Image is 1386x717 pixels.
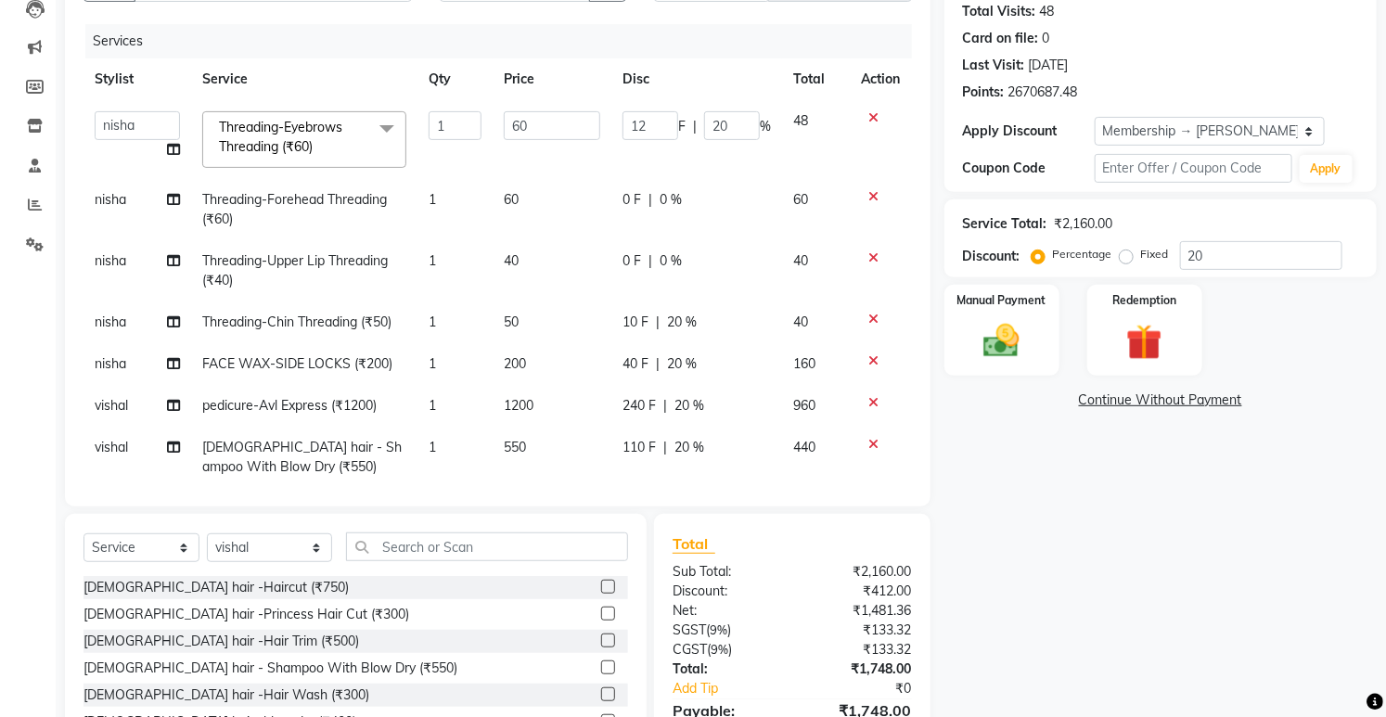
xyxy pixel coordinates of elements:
[963,122,1095,141] div: Apply Discount
[1300,155,1353,183] button: Apply
[219,119,342,155] span: Threading-Eyebrows Threading (₹60)
[202,252,388,288] span: Threading-Upper Lip Threading (₹40)
[659,601,792,621] div: Net:
[792,659,926,679] div: ₹1,748.00
[429,355,436,372] span: 1
[85,24,926,58] div: Services
[202,314,391,330] span: Threading-Chin Threading (₹50)
[504,397,533,414] span: 1200
[963,159,1095,178] div: Coupon Code
[202,355,392,372] span: FACE WAX-SIDE LOCKS (₹200)
[83,632,359,651] div: [DEMOGRAPHIC_DATA] hair -Hair Trim (₹500)
[851,58,912,100] th: Action
[963,2,1036,21] div: Total Visits:
[429,439,436,455] span: 1
[659,621,792,640] div: ( )
[504,439,526,455] span: 550
[963,29,1039,48] div: Card on file:
[95,397,128,414] span: vishal
[793,397,815,414] span: 960
[622,251,641,271] span: 0 F
[83,659,457,678] div: [DEMOGRAPHIC_DATA] hair - Shampoo With Blow Dry (₹550)
[793,191,808,208] span: 60
[95,439,128,455] span: vishal
[792,562,926,582] div: ₹2,160.00
[1043,29,1050,48] div: 0
[504,191,519,208] span: 60
[191,58,417,100] th: Service
[202,397,377,414] span: pedicure-Avl Express (₹1200)
[648,251,652,271] span: |
[202,439,402,475] span: [DEMOGRAPHIC_DATA] hair - Shampoo With Blow Dry (₹550)
[793,439,815,455] span: 440
[659,679,815,698] a: Add Tip
[793,314,808,330] span: 40
[429,252,436,269] span: 1
[622,190,641,210] span: 0 F
[660,251,682,271] span: 0 %
[493,58,611,100] th: Price
[429,314,436,330] span: 1
[1112,292,1176,309] label: Redemption
[1115,320,1174,365] img: _gift.svg
[1055,214,1113,234] div: ₹2,160.00
[659,659,792,679] div: Total:
[957,292,1046,309] label: Manual Payment
[95,355,126,372] span: nisha
[622,396,656,416] span: 240 F
[760,117,771,136] span: %
[793,252,808,269] span: 40
[963,247,1020,266] div: Discount:
[346,532,627,561] input: Search or Scan
[95,314,126,330] span: nisha
[963,214,1047,234] div: Service Total:
[674,396,704,416] span: 20 %
[972,320,1031,362] img: _cash.svg
[667,313,697,332] span: 20 %
[429,191,436,208] span: 1
[948,391,1373,410] a: Continue Without Payment
[611,58,782,100] th: Disc
[792,640,926,659] div: ₹133.32
[659,640,792,659] div: ( )
[202,191,387,227] span: Threading-Forehead Threading (₹60)
[663,438,667,457] span: |
[792,621,926,640] div: ₹133.32
[622,354,648,374] span: 40 F
[674,438,704,457] span: 20 %
[1053,246,1112,262] label: Percentage
[667,354,697,374] span: 20 %
[95,252,126,269] span: nisha
[1095,154,1292,183] input: Enter Offer / Coupon Code
[678,117,686,136] span: F
[95,191,126,208] span: nisha
[656,313,660,332] span: |
[417,58,493,100] th: Qty
[663,396,667,416] span: |
[504,355,526,372] span: 200
[963,83,1005,102] div: Points:
[792,582,926,601] div: ₹412.00
[793,355,815,372] span: 160
[622,313,648,332] span: 10 F
[963,56,1025,75] div: Last Visit:
[429,397,436,414] span: 1
[1040,2,1055,21] div: 48
[622,438,656,457] span: 110 F
[1029,56,1069,75] div: [DATE]
[83,578,349,597] div: [DEMOGRAPHIC_DATA] hair -Haircut (₹750)
[711,642,728,657] span: 9%
[660,190,682,210] span: 0 %
[815,679,926,698] div: ₹0
[504,252,519,269] span: 40
[83,58,191,100] th: Stylist
[504,314,519,330] span: 50
[673,641,707,658] span: CGST
[792,601,926,621] div: ₹1,481.36
[1141,246,1169,262] label: Fixed
[83,605,409,624] div: [DEMOGRAPHIC_DATA] hair -Princess Hair Cut (₹300)
[659,562,792,582] div: Sub Total:
[710,622,727,637] span: 9%
[659,582,792,601] div: Discount:
[793,112,808,129] span: 48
